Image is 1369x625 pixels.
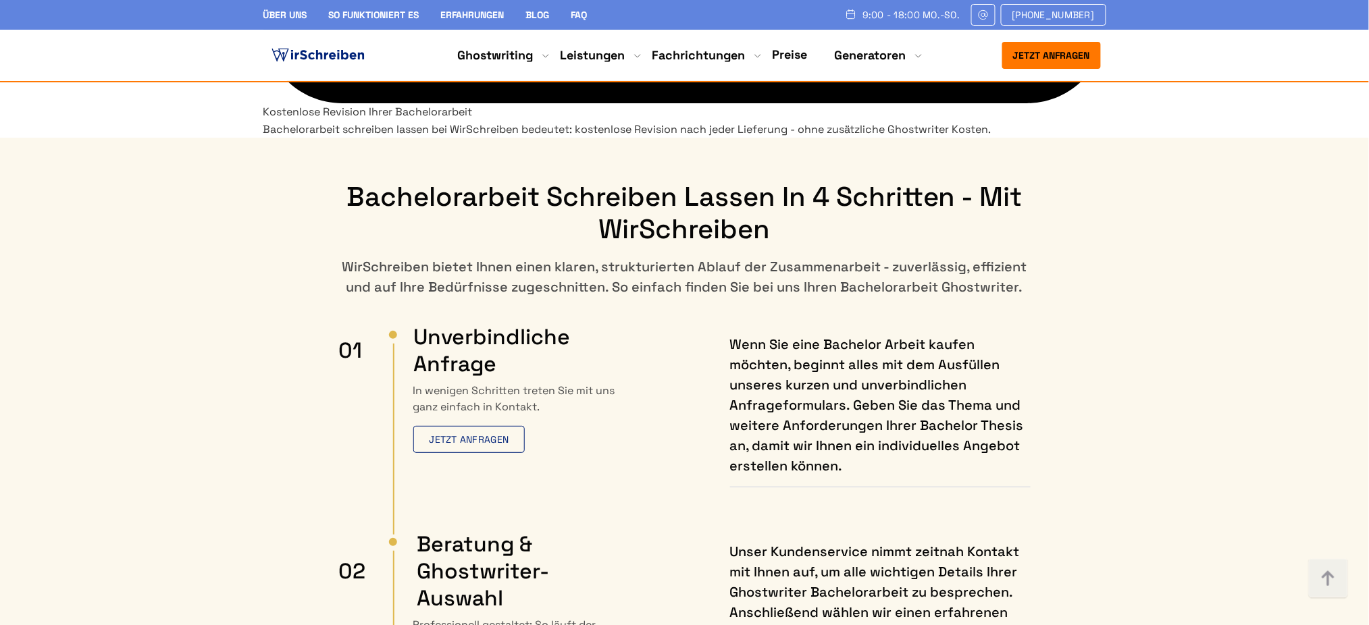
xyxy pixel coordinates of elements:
[339,256,1031,297] div: WirSchreiben bietet Ihnen einen klaren, strukturierten Ablauf der Zusammenarbeit - zuverlässig, e...
[561,47,625,63] a: Leistungen
[339,181,1031,246] h2: Bachelorarbeit schreiben lassen in 4 Schritten - mit WirSchreiben
[441,9,505,21] a: Erfahrungen
[652,47,746,63] a: Fachrichtungen
[1002,42,1101,69] button: Jetzt anfragen
[430,433,509,445] span: Jetzt anfragen
[263,9,307,21] a: Über uns
[1012,9,1095,20] span: [PHONE_NUMBER]
[269,45,367,65] img: logo ghostwriter-österreich
[263,103,1106,121] h3: Kostenlose Revision Ihrer Bachelorarbeit
[977,9,989,20] img: Email
[263,121,1106,138] p: Bachelorarbeit schreiben lassen bei WirSchreiben bedeutet: kostenlose Revision nach jeder Lieferu...
[773,47,808,62] a: Preise
[413,383,625,453] p: In wenigen Schritten treten Sie mit uns ganz einfach in Kontakt.
[339,323,625,377] h3: Unverbindliche Anfrage
[413,426,525,453] button: Jetzt anfragen
[835,47,906,63] a: Generatoren
[571,9,588,21] a: FAQ
[526,9,550,21] a: Blog
[845,9,857,20] img: Schedule
[1001,4,1106,26] a: [PHONE_NUMBER]
[730,334,1031,476] summary: Wenn Sie eine Bachelor Arbeit kaufen möchten, beginnt alles mit dem Ausfüllen unseres kurzen und ...
[862,9,960,20] span: 9:00 - 18:00 Mo.-So.
[329,9,419,21] a: So funktioniert es
[458,47,534,63] a: Ghostwriting
[1308,559,1349,599] img: button top
[339,531,625,612] h3: Beratung & Ghostwriter-Auswahl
